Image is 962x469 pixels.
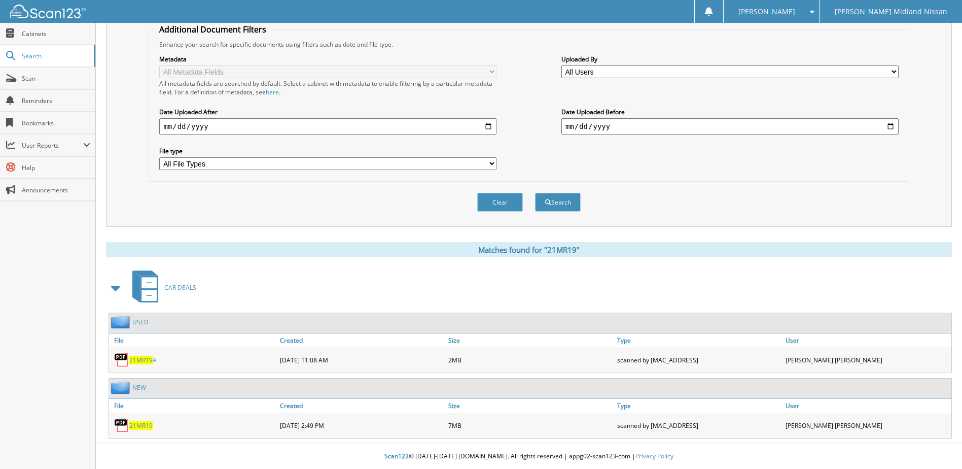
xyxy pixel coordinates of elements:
span: Scan [22,74,90,83]
div: [PERSON_NAME] [PERSON_NAME] [783,415,951,435]
label: Metadata [159,55,496,63]
div: © [DATE]-[DATE] [DOMAIN_NAME]. All rights reserved | appg02-scan123-com | [96,444,962,469]
img: folder2.png [111,316,132,328]
div: Enhance your search for specific documents using filters such as date and file type. [154,40,903,49]
a: User [783,399,951,413]
span: 21MR19 [129,356,153,364]
div: All metadata fields are searched by default. Select a cabinet with metadata to enable filtering b... [159,79,496,96]
legend: Additional Document Filters [154,24,271,35]
input: start [159,118,496,135]
span: Cabinets [22,29,90,38]
label: Uploaded By [561,55,899,63]
button: Search [535,193,581,212]
a: CAR DEALS [126,267,196,308]
div: [DATE] 2:49 PM [277,415,446,435]
div: 7MB [446,415,614,435]
a: Created [277,399,446,413]
span: [PERSON_NAME] [738,9,795,15]
img: PDF.png [114,352,129,367]
div: Matches found for "21MR19" [106,242,952,257]
a: Size [446,399,614,413]
img: folder2.png [111,381,132,394]
a: 21MR19A [129,356,157,364]
iframe: Chat Widget [911,420,962,469]
span: Reminders [22,96,90,105]
div: scanned by [MAC_ADDRESS] [615,350,783,370]
a: Created [277,333,446,347]
a: File [109,333,277,347]
a: Type [615,333,783,347]
span: Search [22,52,89,60]
img: PDF.png [114,418,129,433]
span: Bookmarks [22,119,90,127]
a: Type [615,399,783,413]
input: end [561,118,899,135]
span: User Reports [22,141,83,150]
span: Help [22,163,90,172]
div: [PERSON_NAME] [PERSON_NAME] [783,350,951,370]
a: NEW [132,383,146,392]
label: Date Uploaded After [159,108,496,116]
a: File [109,399,277,413]
a: Size [446,333,614,347]
a: USED [132,318,149,326]
button: Clear [477,193,523,212]
span: Scan123 [384,452,409,460]
span: [PERSON_NAME] Midland Nissan [835,9,947,15]
span: CAR DEALS [164,283,196,292]
label: File type [159,147,496,155]
a: 21MR19 [129,421,153,430]
div: scanned by [MAC_ADDRESS] [615,415,783,435]
a: User [783,333,951,347]
div: 2MB [446,350,614,370]
a: here [266,88,279,96]
a: Privacy Policy [635,452,673,460]
img: scan123-logo-white.svg [10,5,86,18]
label: Date Uploaded Before [561,108,899,116]
div: [DATE] 11:08 AM [277,350,446,370]
span: Announcements [22,186,90,194]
